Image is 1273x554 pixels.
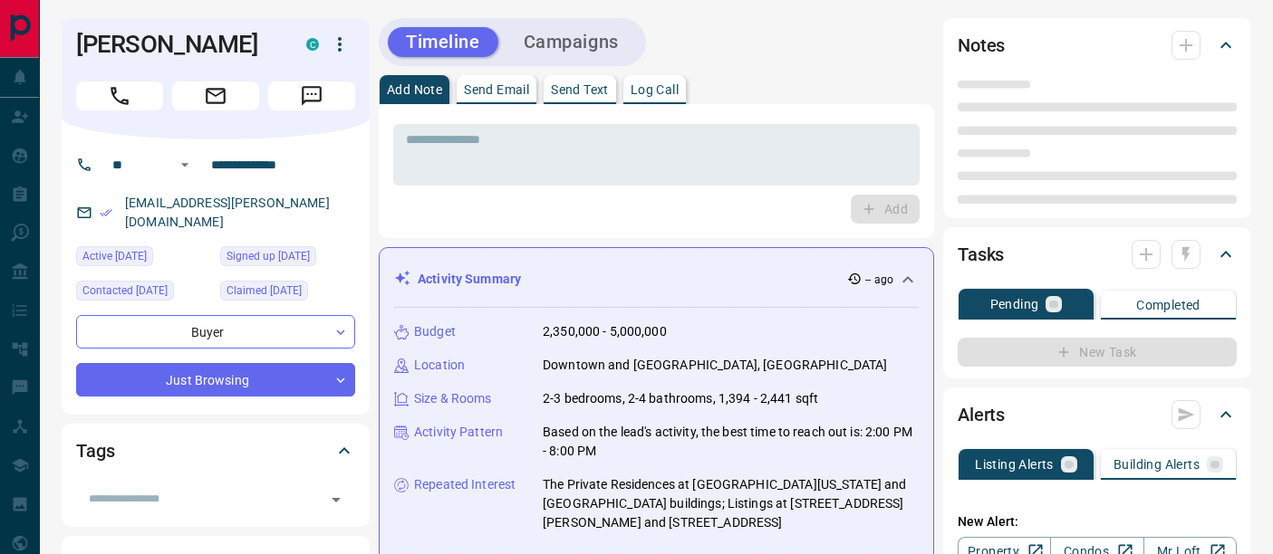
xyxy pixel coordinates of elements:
span: Message [268,81,355,110]
p: Completed [1136,299,1201,311]
div: Just Browsing [76,363,355,396]
p: Activity Summary [418,270,521,289]
p: 2,350,000 - 5,000,000 [543,322,667,341]
p: Add Note [387,83,442,96]
h2: Tasks [958,240,1004,269]
button: Open [323,487,349,512]
h1: [PERSON_NAME] [76,30,279,59]
p: Downtown and [GEOGRAPHIC_DATA], [GEOGRAPHIC_DATA] [543,356,887,375]
h2: Tags [76,436,114,465]
p: Repeated Interest [414,475,516,494]
div: Tasks [958,233,1237,276]
div: Sun Jul 20 2025 [76,246,211,272]
div: Mon Aug 11 2025 [76,281,211,306]
svg: Email Verified [100,206,112,219]
p: Building Alerts [1114,458,1200,471]
p: The Private Residences at [GEOGRAPHIC_DATA][US_STATE] and [GEOGRAPHIC_DATA] buildings; Listings a... [543,475,919,532]
p: New Alert: [958,512,1237,531]
p: Budget [414,322,456,341]
div: Activity Summary-- ago [394,263,919,296]
p: Location [414,356,465,375]
p: Listing Alerts [975,458,1054,471]
p: Log Call [631,83,679,96]
p: Send Email [464,83,529,96]
p: Size & Rooms [414,389,492,408]
span: Signed up [DATE] [227,247,310,265]
div: Notes [958,24,1237,67]
h2: Alerts [958,400,1005,429]
div: Buyer [76,315,355,349]
span: Claimed [DATE] [227,282,302,300]
span: Email [172,81,259,110]
p: Send Text [551,83,609,96]
div: Mon Jul 21 2025 [220,281,355,306]
p: 2-3 bedrooms, 2-4 bathrooms, 1,394 - 2,441 sqft [543,389,818,408]
span: Contacted [DATE] [82,282,168,300]
button: Open [174,154,196,176]
p: Based on the lead's activity, the best time to reach out is: 2:00 PM - 8:00 PM [543,423,919,461]
button: Campaigns [506,27,637,57]
span: Call [76,81,163,110]
div: Alerts [958,393,1237,436]
p: -- ago [865,272,893,288]
button: Timeline [388,27,498,57]
a: [EMAIL_ADDRESS][PERSON_NAME][DOMAIN_NAME] [125,196,330,229]
h2: Notes [958,31,1005,60]
span: Active [DATE] [82,247,147,265]
p: Pending [990,298,1039,310]
p: Activity Pattern [414,423,503,442]
div: condos.ca [306,38,319,51]
div: Sun Jul 20 2025 [220,246,355,272]
div: Tags [76,429,355,473]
